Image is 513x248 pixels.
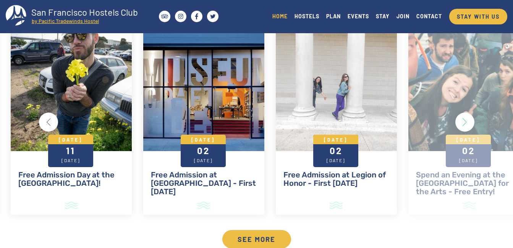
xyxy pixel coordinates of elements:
[314,144,359,157] span: 02
[31,6,138,18] tspan: San Francisco Hostels Club
[181,135,226,144] span: [DATE]
[314,157,359,164] span: [DATE]
[455,113,474,132] button: next
[11,29,132,215] a: [DATE]11[DATE] Free Admission Day at the [GEOGRAPHIC_DATA]! wave-icon-pastel
[344,11,372,21] a: EVENTS
[39,113,58,132] button: previous
[413,11,445,21] a: CONTACT
[181,144,226,157] span: 02
[314,135,359,144] span: [DATE]
[151,171,257,196] h2: Free Admission at [GEOGRAPHIC_DATA] - First [DATE]
[49,135,94,144] span: [DATE]
[181,157,226,164] span: [DATE]
[463,201,476,209] img: wave-icon-pastel
[49,157,94,164] span: [DATE]
[446,135,491,144] span: [DATE]
[323,11,344,21] a: PLAN
[65,201,78,209] img: wave-icon-pastel
[446,144,491,157] span: 02
[18,171,124,187] h2: Free Admission Day at the [GEOGRAPHIC_DATA]!
[446,157,491,164] span: [DATE]
[269,11,291,21] a: HOME
[393,11,413,21] a: JOIN
[291,11,323,21] a: HOSTELS
[283,171,389,187] h2: Free Admission at Legion of Honor - First [DATE]
[197,201,210,209] img: wave-icon-pastel
[32,18,99,24] tspan: by Pacific Tradewinds Hostel
[49,144,94,157] span: 11
[449,9,507,24] a: STAY WITH US
[330,201,343,209] img: wave-icon-pastel
[276,29,397,215] a: [DATE]02[DATE] Free Admission at Legion of Honor - First [DATE] wave-icon-pastel
[372,11,393,21] a: STAY
[6,5,145,28] a: San Francisco Hostels Club by Pacific Tradewinds Hostel
[143,29,264,215] a: [DATE]02[DATE] Free Admission at [GEOGRAPHIC_DATA] - First [DATE] wave-icon-pastel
